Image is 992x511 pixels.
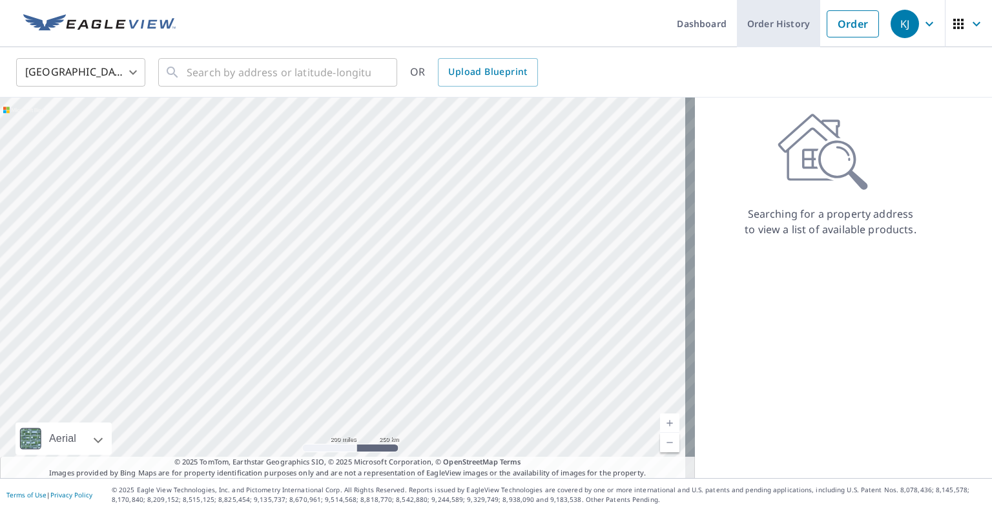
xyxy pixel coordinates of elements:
[6,490,46,499] a: Terms of Use
[16,54,145,90] div: [GEOGRAPHIC_DATA]
[660,413,679,433] a: Current Level 5, Zoom In
[448,64,527,80] span: Upload Blueprint
[410,58,538,87] div: OR
[827,10,879,37] a: Order
[174,457,521,468] span: © 2025 TomTom, Earthstar Geographics SIO, © 2025 Microsoft Corporation, ©
[438,58,537,87] a: Upload Blueprint
[23,14,176,34] img: EV Logo
[891,10,919,38] div: KJ
[50,490,92,499] a: Privacy Policy
[112,485,986,505] p: © 2025 Eagle View Technologies, Inc. and Pictometry International Corp. All Rights Reserved. Repo...
[660,433,679,452] a: Current Level 5, Zoom Out
[45,422,80,455] div: Aerial
[187,54,371,90] input: Search by address or latitude-longitude
[744,206,917,237] p: Searching for a property address to view a list of available products.
[443,457,497,466] a: OpenStreetMap
[15,422,112,455] div: Aerial
[500,457,521,466] a: Terms
[6,491,92,499] p: |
